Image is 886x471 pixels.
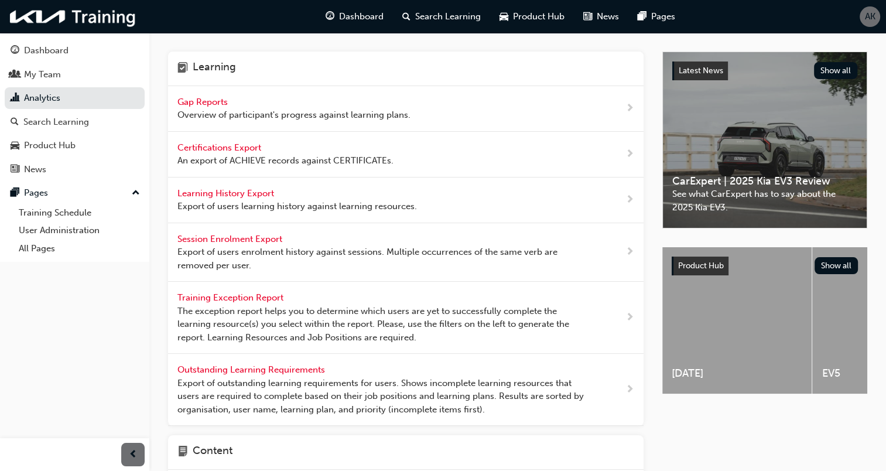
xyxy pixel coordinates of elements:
div: My Team [24,68,61,81]
span: learning-icon [177,61,188,76]
button: Pages [5,182,145,204]
a: Dashboard [5,40,145,62]
span: Export of users enrolment history against sessions. Multiple occurrences of the same verb are rem... [177,245,588,272]
span: Session Enrolment Export [177,234,285,244]
span: next-icon [625,101,634,116]
span: pages-icon [638,9,646,24]
div: News [24,163,46,176]
span: Export of users learning history against learning resources. [177,200,417,213]
span: news-icon [11,165,19,175]
span: search-icon [402,9,410,24]
button: DashboardMy TeamAnalyticsSearch LearningProduct HubNews [5,37,145,182]
a: My Team [5,64,145,86]
span: people-icon [11,70,19,80]
span: next-icon [625,245,634,260]
span: next-icon [625,193,634,207]
img: kia-training [6,5,141,29]
a: Latest NewsShow all [672,62,857,80]
h4: Learning [193,61,236,76]
a: Training Schedule [14,204,145,222]
span: Learning History Export [177,188,276,199]
a: Latest NewsShow allCarExpert | 2025 Kia EV3 ReviewSee what CarExpert has to say about the 2025 Ki... [662,52,867,228]
div: Search Learning [23,115,89,129]
span: Overview of participant's progress against learning plans. [177,108,410,122]
span: Export of outstanding learning requirements for users. Shows incomplete learning resources that u... [177,377,588,417]
button: Show all [814,62,858,79]
a: guage-iconDashboard [316,5,393,29]
span: AK [865,10,875,23]
span: Dashboard [339,10,384,23]
a: Gap Reports Overview of participant's progress against learning plans.next-icon [168,86,644,132]
span: Pages [651,10,675,23]
a: news-iconNews [574,5,628,29]
a: pages-iconPages [628,5,685,29]
a: Session Enrolment Export Export of users enrolment history against sessions. Multiple occurrences... [168,223,644,282]
span: CarExpert | 2025 Kia EV3 Review [672,175,857,188]
span: Product Hub [513,10,565,23]
a: All Pages [14,240,145,258]
a: Training Exception Report The exception report helps you to determine which users are yet to succ... [168,282,644,354]
a: News [5,159,145,180]
a: search-iconSearch Learning [393,5,490,29]
span: The exception report helps you to determine which users are yet to successfully complete the lear... [177,305,588,344]
span: car-icon [11,141,19,151]
div: Product Hub [24,139,76,152]
span: Search Learning [415,10,481,23]
a: Learning History Export Export of users learning history against learning resources.next-icon [168,178,644,223]
div: Dashboard [24,44,69,57]
span: next-icon [625,310,634,325]
div: Pages [24,186,48,200]
button: AK [860,6,880,27]
h4: Content [193,445,232,460]
span: next-icon [625,147,634,162]
span: up-icon [132,186,140,201]
span: Gap Reports [177,97,230,107]
a: Outstanding Learning Requirements Export of outstanding learning requirements for users. Shows in... [168,354,644,426]
span: Certifications Export [177,142,264,153]
span: car-icon [500,9,508,24]
span: Training Exception Report [177,292,286,303]
span: page-icon [177,445,188,460]
span: Latest News [679,66,723,76]
span: search-icon [11,117,19,128]
span: See what CarExpert has to say about the 2025 Kia EV3. [672,187,857,214]
span: pages-icon [11,188,19,199]
span: Product Hub [678,261,724,271]
a: Analytics [5,87,145,109]
span: Outstanding Learning Requirements [177,364,327,375]
span: guage-icon [11,46,19,56]
a: Product HubShow all [672,257,858,275]
button: Show all [815,257,858,274]
span: prev-icon [129,448,138,462]
span: next-icon [625,383,634,397]
span: news-icon [583,9,592,24]
span: guage-icon [326,9,334,24]
span: chart-icon [11,93,19,104]
span: News [597,10,619,23]
a: [DATE] [662,247,812,394]
a: Certifications Export An export of ACHIEVE records against CERTIFICATEs.next-icon [168,132,644,178]
a: Search Learning [5,111,145,133]
span: An export of ACHIEVE records against CERTIFICATEs. [177,154,394,168]
a: User Administration [14,221,145,240]
a: car-iconProduct Hub [490,5,574,29]
span: [DATE] [672,367,802,380]
a: Product Hub [5,135,145,156]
